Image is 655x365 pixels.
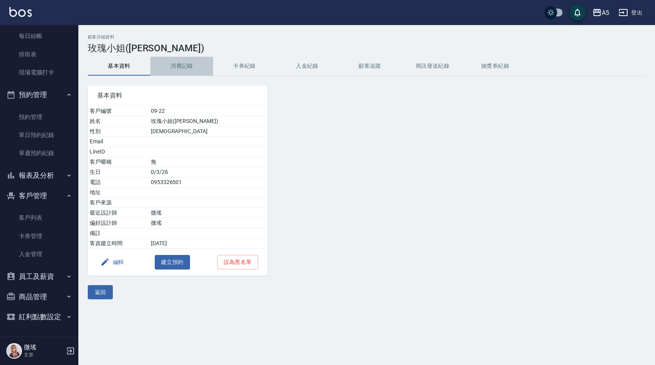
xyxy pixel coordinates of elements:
img: Logo [9,7,32,17]
button: 顧客追蹤 [338,57,401,76]
a: 客戶列表 [3,209,75,227]
button: 登出 [615,5,646,20]
button: 消費記錄 [150,57,213,76]
td: 無 [149,157,268,167]
td: 電話 [88,177,149,188]
span: 基本資料 [97,92,258,99]
a: 每日結帳 [3,27,75,45]
button: 簡訊發送紀錄 [401,57,464,76]
a: 單週預約紀錄 [3,144,75,162]
a: 排班表 [3,45,75,63]
h3: 玫瑰小姐([PERSON_NAME]) [88,43,646,54]
button: 設為黑名單 [217,255,258,269]
td: 偏好設計師 [88,218,149,228]
td: 09-22 [149,106,268,116]
td: 生日 [88,167,149,177]
button: 商品管理 [3,287,75,307]
button: 紅利點數設定 [3,307,75,327]
td: 客戶編號 [88,106,149,116]
td: 客資建立時間 [88,239,149,249]
td: 0953326501 [149,177,268,188]
button: 抽獎券紀錄 [464,57,527,76]
button: 報表及分析 [3,165,75,186]
button: save [570,5,585,20]
td: 性別 [88,126,149,137]
td: 玫瑰小姐([PERSON_NAME]) [149,116,268,126]
td: 最近設計師 [88,208,149,218]
a: 入金管理 [3,245,75,263]
button: 客戶管理 [3,186,75,206]
div: A5 [602,8,609,18]
td: 地址 [88,188,149,198]
a: 單日預約紀錄 [3,126,75,144]
td: [DEMOGRAPHIC_DATA] [149,126,268,137]
button: 卡券紀錄 [213,57,276,76]
button: 員工及薪資 [3,266,75,287]
button: 入金紀錄 [276,57,338,76]
h5: 微瑤 [24,343,64,351]
td: LineID [88,147,149,157]
button: A5 [589,5,612,21]
td: 微瑤 [149,208,268,218]
td: Email [88,137,149,147]
button: 編輯 [97,255,127,269]
a: 現場電腦打卡 [3,63,75,81]
td: 客戶來源 [88,198,149,208]
h2: 顧客詳細資料 [88,34,646,40]
td: 姓名 [88,116,149,126]
button: 返回 [88,285,113,300]
button: 建立預約 [155,255,190,269]
a: 卡券管理 [3,227,75,245]
button: 預約管理 [3,85,75,105]
button: 基本資料 [88,57,150,76]
td: 0/3/26 [149,167,268,177]
td: 微瑤 [149,218,268,228]
td: 客戶暱稱 [88,157,149,167]
p: 主管 [24,351,64,358]
td: 備註 [88,228,149,239]
td: [DATE] [149,239,268,249]
img: Person [6,343,22,359]
a: 預約管理 [3,108,75,126]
